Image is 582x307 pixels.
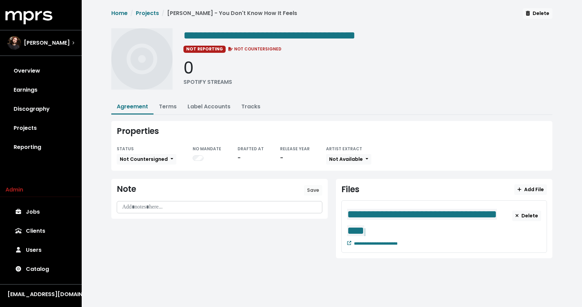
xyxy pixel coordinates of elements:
div: - [280,154,310,162]
a: Discography [5,99,76,119]
span: [PERSON_NAME] [24,39,70,47]
div: 0 [183,58,232,78]
span: Add File [517,186,544,193]
a: Projects [136,9,159,17]
a: Label Accounts [188,103,230,110]
button: Add File [514,184,547,195]
a: Terms [159,103,177,110]
div: - [238,154,264,162]
img: The selected account / producer [7,36,21,50]
small: NO MANDATE [193,146,221,152]
a: Home [111,9,128,17]
button: Delete [512,211,541,221]
a: Earnings [5,80,76,99]
li: [PERSON_NAME] - You Don't Know How It Feels [159,9,297,17]
span: Delete [526,10,549,17]
button: Not Countersigned [117,154,176,165]
small: STATUS [117,146,134,152]
div: SPOTIFY STREAMS [183,78,232,86]
a: Users [5,241,76,260]
span: NOT REPORTING [183,46,226,52]
small: ARTIST EXTRACT [326,146,362,152]
span: NOT COUNTERSIGNED [227,46,282,52]
div: Note [117,184,136,194]
a: Tracks [241,103,260,110]
span: Not Available [329,156,363,163]
span: Not Countersigned [120,156,168,163]
a: Catalog [5,260,76,279]
nav: breadcrumb [111,9,297,23]
div: Files [341,185,359,195]
a: Jobs [5,202,76,221]
button: [EMAIL_ADDRESS][DOMAIN_NAME] [5,290,76,299]
small: RELEASE YEAR [280,146,310,152]
button: Delete [523,8,552,19]
div: Properties [117,126,547,136]
span: Edit value [354,242,398,246]
img: Album cover for this project [111,28,173,90]
span: Edit value [347,213,497,235]
a: Agreement [117,103,148,110]
button: Not Available [326,154,371,165]
a: Clients [5,221,76,241]
small: DRAFTED AT [238,146,264,152]
span: Delete [515,212,538,219]
span: Edit value [183,30,355,41]
a: mprs logo [5,13,52,21]
div: [EMAIL_ADDRESS][DOMAIN_NAME] [7,290,74,298]
a: Projects [5,119,76,138]
a: Reporting [5,138,76,157]
a: Overview [5,61,76,80]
